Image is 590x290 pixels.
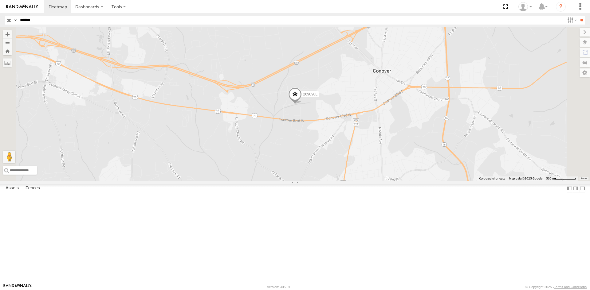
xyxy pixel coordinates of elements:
div: Zack Abernathy [516,2,534,11]
label: Search Query [13,16,18,25]
button: Drag Pegman onto the map to open Street View [3,151,15,163]
div: Version: 305.01 [267,285,290,289]
span: 269098L [303,92,317,96]
label: Hide Summary Table [579,184,585,193]
label: Assets [2,184,22,193]
a: Visit our Website [3,284,32,290]
a: Terms and Conditions [554,285,587,289]
button: Zoom Home [3,47,12,55]
label: Fences [22,184,43,193]
label: Map Settings [580,68,590,77]
label: Measure [3,58,12,67]
button: Zoom out [3,38,12,47]
button: Map Scale: 500 m per 64 pixels [544,176,578,181]
div: © Copyright 2025 - [525,285,587,289]
i: ? [556,2,566,12]
a: Terms [581,177,587,180]
label: Search Filter Options [565,16,578,25]
button: Keyboard shortcuts [479,176,505,181]
button: Zoom in [3,30,12,38]
label: Dock Summary Table to the Left [567,184,573,193]
img: rand-logo.svg [6,5,38,9]
span: Map data ©2025 Google [509,177,542,180]
span: 500 m [546,177,555,180]
label: Dock Summary Table to the Right [573,184,579,193]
